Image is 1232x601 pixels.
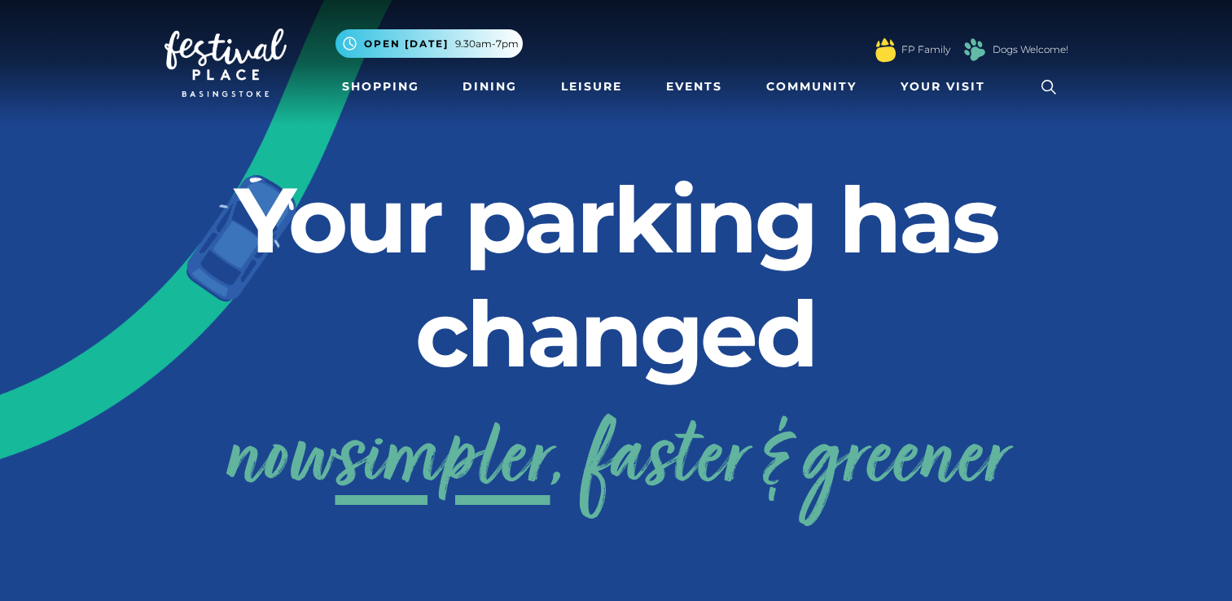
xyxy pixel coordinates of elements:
[660,72,729,102] a: Events
[993,42,1068,57] a: Dogs Welcome!
[455,37,519,51] span: 9.30am-7pm
[456,72,524,102] a: Dining
[760,72,863,102] a: Community
[164,29,287,97] img: Festival Place Logo
[894,72,1000,102] a: Your Visit
[364,37,449,51] span: Open [DATE]
[901,78,985,95] span: Your Visit
[901,42,950,57] a: FP Family
[335,397,550,527] span: simpler
[164,163,1068,391] h2: Your parking has changed
[555,72,629,102] a: Leisure
[335,29,523,58] button: Open [DATE] 9.30am-7pm
[335,72,426,102] a: Shopping
[226,397,1007,527] a: nowsimpler, faster & greener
